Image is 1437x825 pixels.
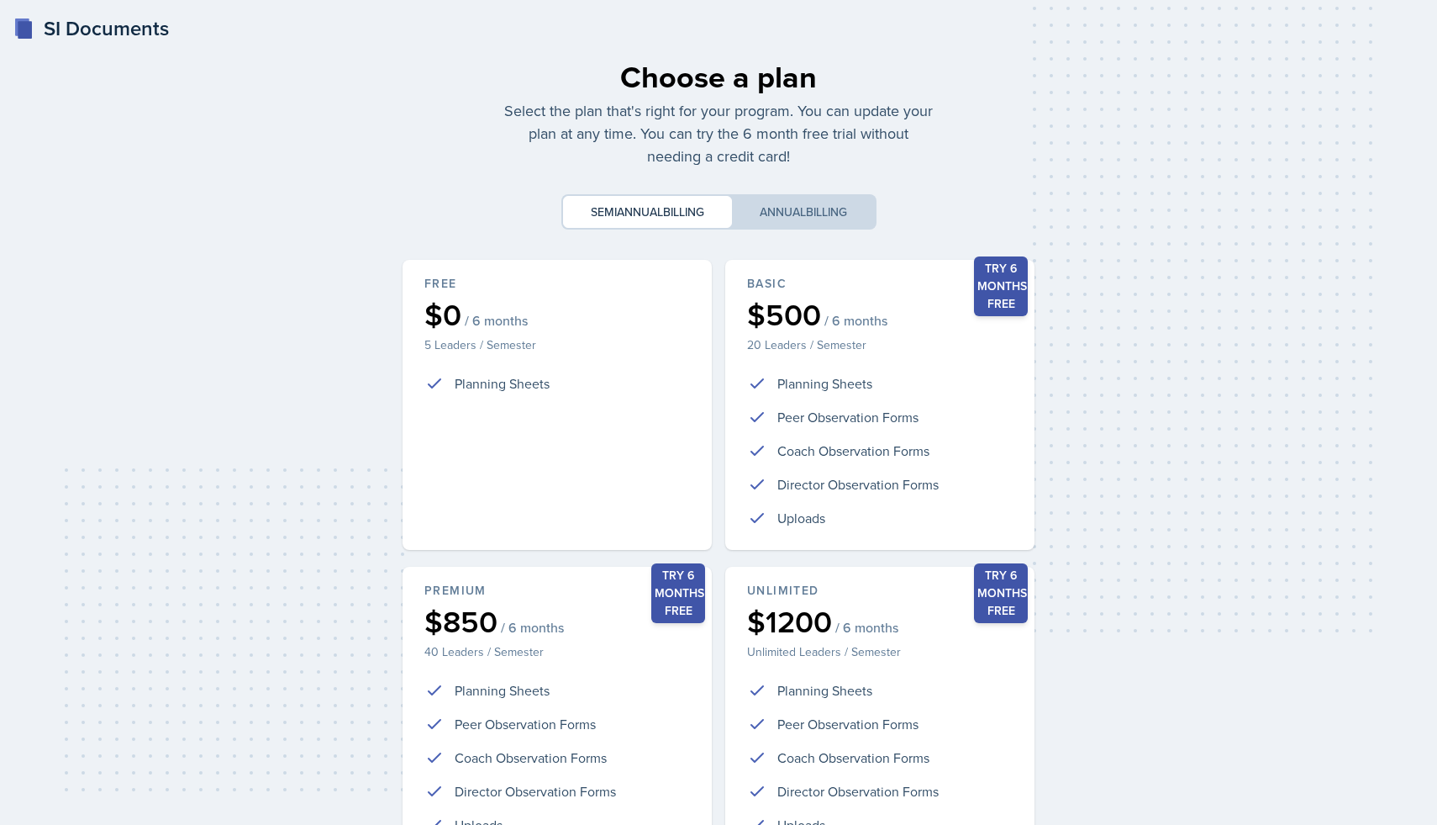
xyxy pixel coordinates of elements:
[777,680,872,701] p: Planning Sheets
[747,606,1013,637] div: $1200
[424,275,690,293] div: Free
[651,563,705,623] div: Try 6 months free
[455,373,550,394] p: Planning Sheets
[747,299,1013,330] div: $500
[424,299,690,330] div: $0
[806,204,847,220] span: billing
[835,619,898,636] span: / 6 months
[424,643,690,660] p: 40 Leaders / Semester
[777,441,929,461] p: Coach Observation Forms
[455,781,616,801] p: Director Observation Forms
[974,256,1028,316] div: Try 6 months free
[747,275,1013,293] div: Basic
[747,582,1013,600] div: Unlimited
[424,606,690,637] div: $850
[424,582,690,600] div: Premium
[424,336,690,353] p: 5 Leaders / Semester
[747,643,1013,660] p: Unlimited Leaders / Semester
[563,196,732,228] button: Semiannualbilling
[824,312,887,329] span: / 6 months
[455,748,607,768] p: Coach Observation Forms
[501,619,564,636] span: / 6 months
[465,312,528,329] span: / 6 months
[777,373,872,394] p: Planning Sheets
[777,748,929,768] p: Coach Observation Forms
[777,407,919,427] p: Peer Observation Forms
[455,680,550,701] p: Planning Sheets
[777,781,939,801] p: Director Observation Forms
[13,13,169,44] a: SI Documents
[747,336,1013,353] p: 20 Leaders / Semester
[503,54,934,99] div: Choose a plan
[455,714,596,734] p: Peer Observation Forms
[663,204,704,220] span: billing
[777,714,919,734] p: Peer Observation Forms
[974,563,1028,623] div: Try 6 months free
[503,99,934,167] p: Select the plan that's right for your program. You can update your plan at any time. You can try ...
[732,196,875,228] button: Annualbilling
[777,508,825,528] p: Uploads
[777,474,939,494] p: Director Observation Forms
